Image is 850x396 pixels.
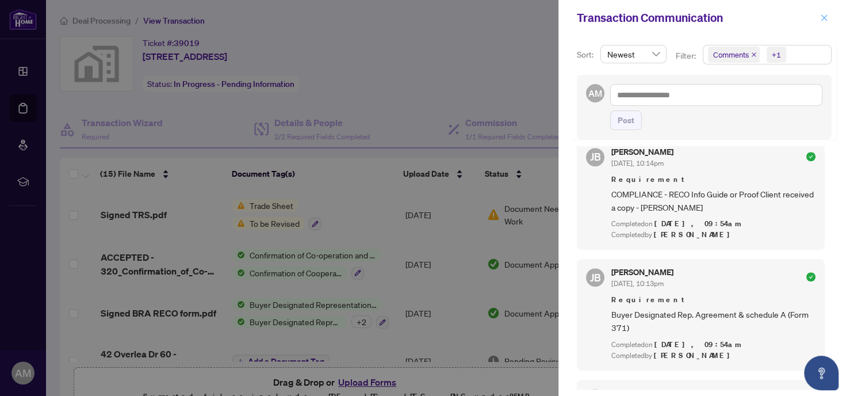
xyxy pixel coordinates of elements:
button: Open asap [804,356,838,390]
span: AM [588,86,602,100]
span: Buyer Designated Rep. Agreement & schedule A (Form 371) [611,308,815,335]
span: [DATE], 10:13pm [611,279,664,288]
span: check-circle [806,272,815,281]
span: close [751,52,757,58]
p: Filter: [676,49,698,62]
span: check-circle [806,152,815,161]
p: Sort: [577,48,596,61]
span: JB [590,148,601,165]
div: Completed by [611,230,815,241]
span: Requirement [611,174,815,185]
h5: [PERSON_NAME] [611,148,673,156]
h5: [PERSON_NAME] [611,268,673,276]
div: Completed on [611,219,815,230]
button: Post [610,111,642,130]
div: Completed on [611,340,815,351]
span: Requirement [611,294,815,306]
span: [DATE], 09:54am [654,219,743,229]
span: [PERSON_NAME] [654,230,736,239]
span: close [820,14,828,22]
span: Newest [607,45,660,63]
span: Comments [708,47,760,63]
span: COMPLIANCE - RECO Info Guide or Proof Client received a copy - [PERSON_NAME] [611,188,815,215]
span: [DATE], 10:14pm [611,159,664,167]
div: Completed by [611,351,815,361]
div: +1 [772,49,781,60]
div: Transaction Communication [577,9,817,26]
span: [DATE], 09:54am [654,340,743,349]
span: JB [590,269,601,285]
span: Comments [713,49,749,60]
span: [PERSON_NAME] [654,351,736,360]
